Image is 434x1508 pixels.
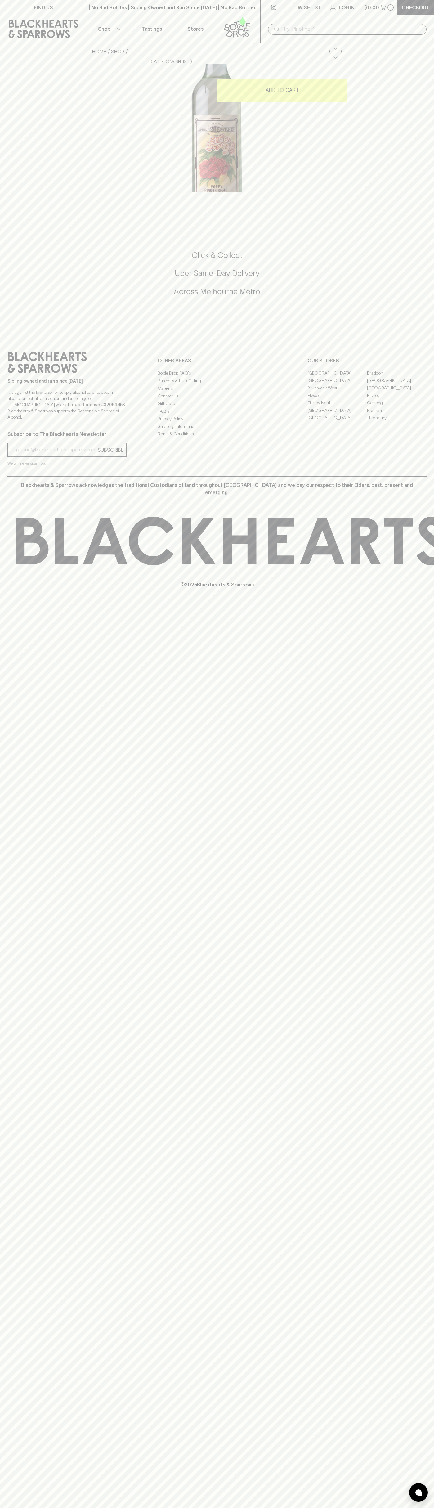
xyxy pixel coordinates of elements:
button: Shop [87,15,131,43]
a: [GEOGRAPHIC_DATA] [307,369,367,377]
a: Privacy Policy [158,415,277,423]
button: ADD TO CART [217,79,347,102]
a: Fitzroy North [307,399,367,406]
h5: Uber Same-Day Delivery [7,268,427,278]
p: Wishlist [298,4,321,11]
p: Shop [98,25,110,33]
p: Subscribe to The Blackhearts Newsletter [7,430,127,438]
a: SHOP [111,49,124,54]
a: [GEOGRAPHIC_DATA] [307,377,367,384]
a: [GEOGRAPHIC_DATA] [307,406,367,414]
div: Call to action block [7,225,427,329]
a: Thornbury [367,414,427,421]
p: We will never spam you [7,460,127,466]
h5: Click & Collect [7,250,427,260]
a: Stores [174,15,217,43]
a: [GEOGRAPHIC_DATA] [307,414,367,421]
a: [GEOGRAPHIC_DATA] [367,377,427,384]
p: Checkout [402,4,430,11]
a: HOME [92,49,106,54]
p: Blackhearts & Sparrows acknowledges the traditional Custodians of land throughout [GEOGRAPHIC_DAT... [12,481,422,496]
p: Login [339,4,355,11]
h5: Across Melbourne Metro [7,286,427,297]
a: Careers [158,385,277,392]
img: bubble-icon [415,1489,422,1496]
button: Add to wishlist [327,45,344,61]
a: Fitzroy [367,392,427,399]
p: SUBSCRIBE [98,446,124,454]
a: Terms & Conditions [158,430,277,438]
a: Elwood [307,392,367,399]
a: Shipping Information [158,423,277,430]
button: Add to wishlist [151,58,192,65]
strong: Liquor License #32064953 [68,402,125,407]
a: Braddon [367,369,427,377]
input: e.g. jane@blackheartsandsparrows.com.au [12,445,95,455]
a: Gift Cards [158,400,277,407]
p: ADD TO CART [266,86,299,94]
img: 41208.png [87,64,347,192]
p: 0 [389,6,392,9]
button: SUBSCRIBE [95,443,126,456]
a: Bottle Drop FAQ's [158,370,277,377]
p: It is against the law to sell or supply alcohol to, or to obtain alcohol on behalf of a person un... [7,389,127,420]
p: OTHER AREAS [158,357,277,364]
p: Sibling owned and run since [DATE] [7,378,127,384]
a: Business & Bulk Gifting [158,377,277,384]
p: OUR STORES [307,357,427,364]
p: Tastings [142,25,162,33]
a: Contact Us [158,392,277,400]
p: Stores [187,25,204,33]
a: Geelong [367,399,427,406]
input: Try "Pinot noir" [283,24,422,34]
p: FIND US [34,4,53,11]
a: [GEOGRAPHIC_DATA] [367,384,427,392]
a: FAQ's [158,407,277,415]
a: Brunswick West [307,384,367,392]
a: Prahran [367,406,427,414]
a: Tastings [130,15,174,43]
p: $0.00 [364,4,379,11]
